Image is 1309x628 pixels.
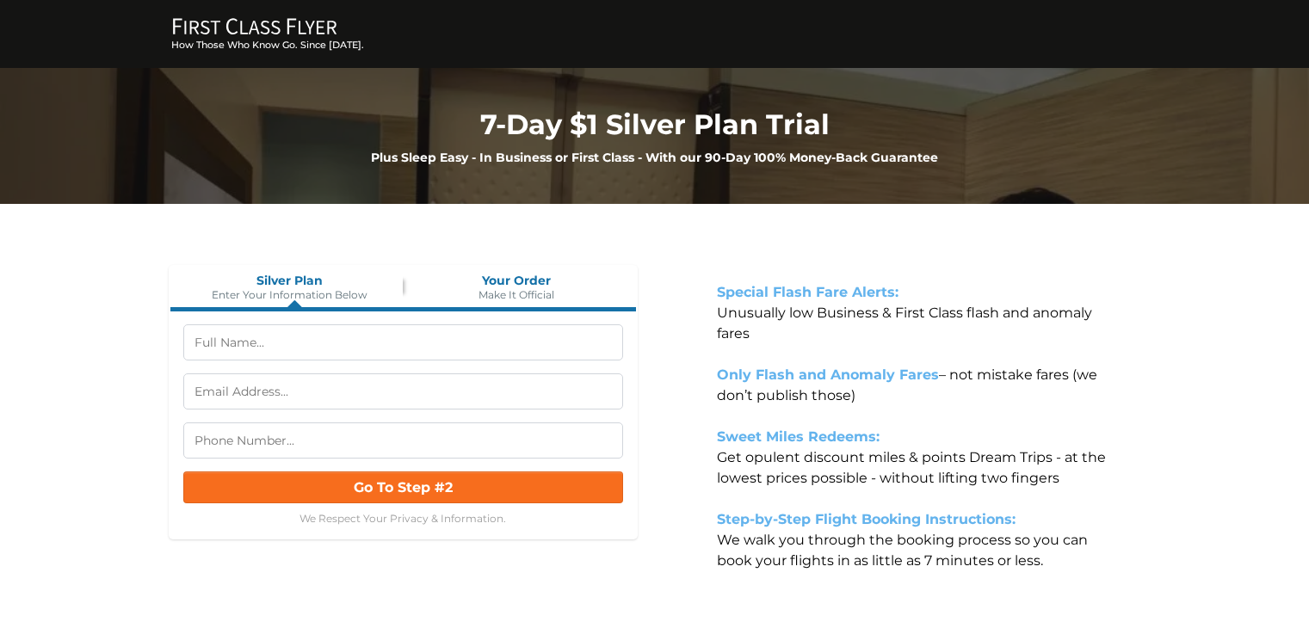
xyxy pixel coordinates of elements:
[480,108,830,141] strong: 7-Day $1 Silver Plan Trial
[717,447,1124,489] p: Get opulent discount miles & points Dream Trips - at the lowest prices possible - without lifting...
[717,366,939,383] strong: Only Flash and Anomaly Fares
[717,428,880,445] strong: Sweet Miles Redeems:
[717,511,1016,527] strong: Step-by-Step Flight Booking Instructions:
[717,284,898,300] strong: Special Flash Fare Alerts:
[299,512,506,525] span: We Respect Your Privacy & Information.
[371,150,938,165] strong: Plus Sleep Easy - In Business or First Class - With our 90-Day 100% Money-Back Guarantee
[176,273,404,288] span: Silver Plan
[176,288,404,301] span: Enter Your Information Below
[403,273,630,288] span: Your Order
[171,39,1141,51] h3: How Those Who Know Go. Since [DATE].
[183,471,623,503] button: Go To Step #2
[183,373,623,409] input: Email Address...
[717,303,1124,344] p: Unusually low Business & First Class flash and anomaly fares
[717,530,1124,571] p: We walk you through the booking process so you can book your flights in as little as 7 minutes or...
[717,365,1124,406] p: – not mistake fares (we don’t publish those)
[354,479,453,496] span: Go To Step #2
[183,324,623,360] input: Full Name...
[183,422,623,459] input: Phone Number...
[403,288,630,301] span: Make It Official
